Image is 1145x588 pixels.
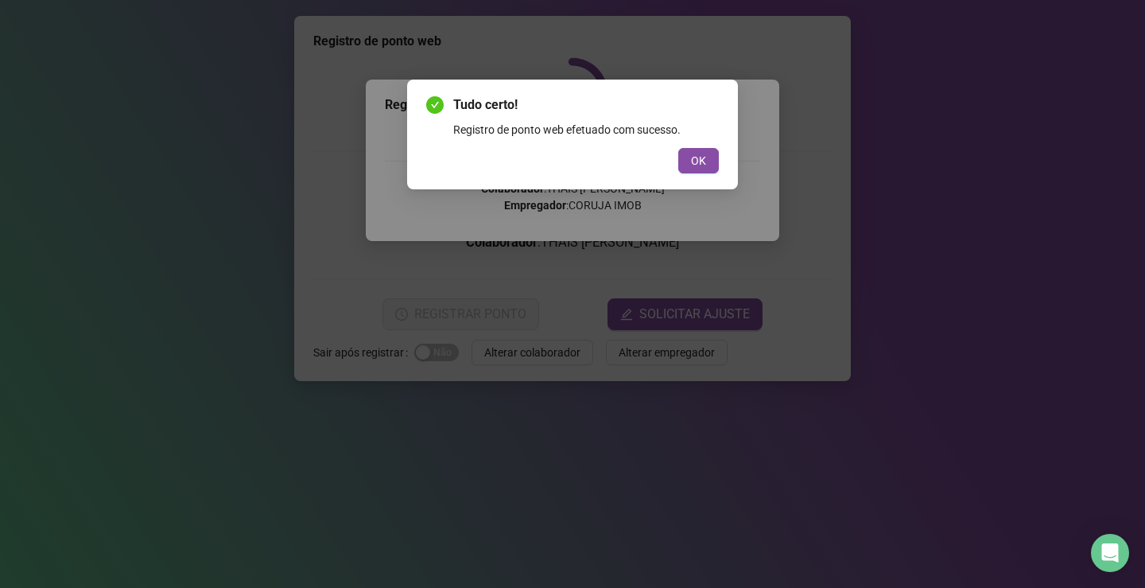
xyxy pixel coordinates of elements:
span: OK [691,152,706,169]
div: Registro de ponto web efetuado com sucesso. [453,121,719,138]
span: Tudo certo! [453,95,719,115]
button: OK [678,148,719,173]
span: check-circle [426,96,444,114]
div: Open Intercom Messenger [1091,534,1129,572]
